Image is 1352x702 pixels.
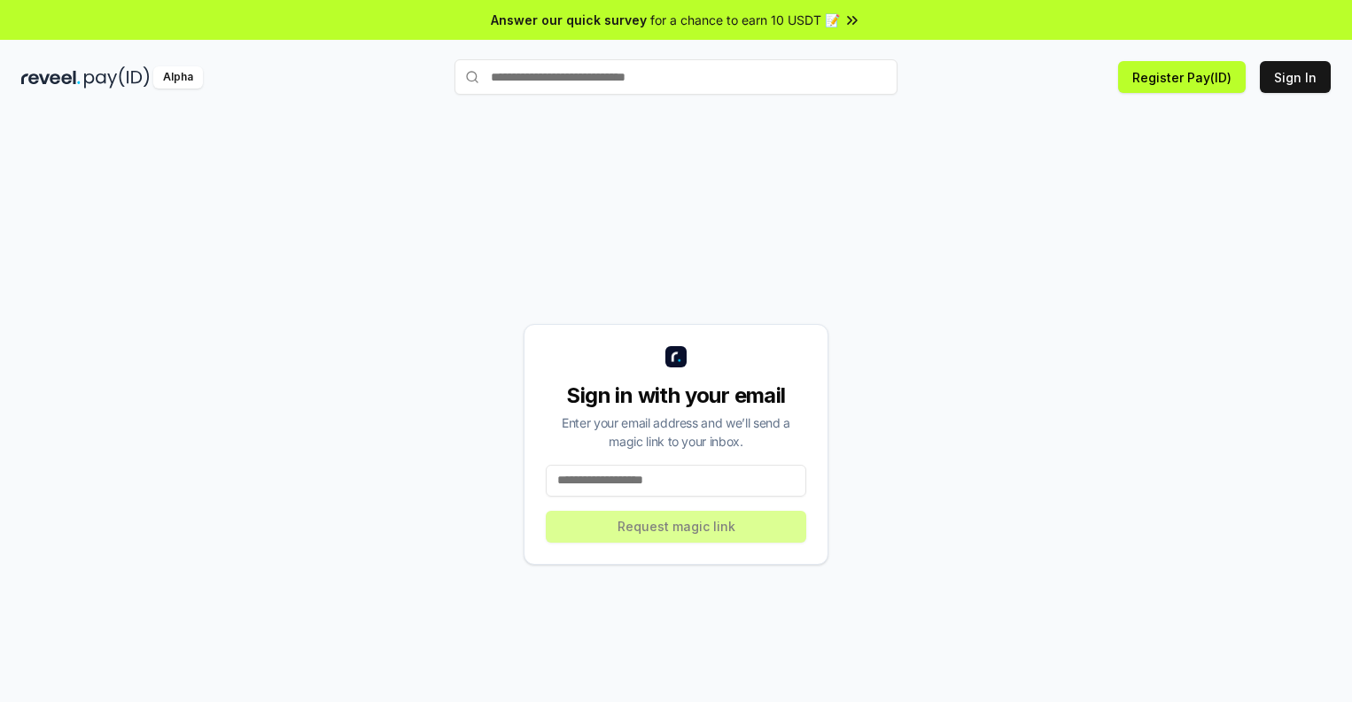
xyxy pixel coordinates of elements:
button: Sign In [1260,61,1331,93]
img: reveel_dark [21,66,81,89]
button: Register Pay(ID) [1118,61,1246,93]
div: Sign in with your email [546,382,806,410]
img: logo_small [665,346,687,367]
img: pay_id [84,66,150,89]
span: Answer our quick survey [491,11,647,29]
div: Alpha [153,66,203,89]
div: Enter your email address and we’ll send a magic link to your inbox. [546,413,806,451]
span: for a chance to earn 10 USDT 📝 [650,11,840,29]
